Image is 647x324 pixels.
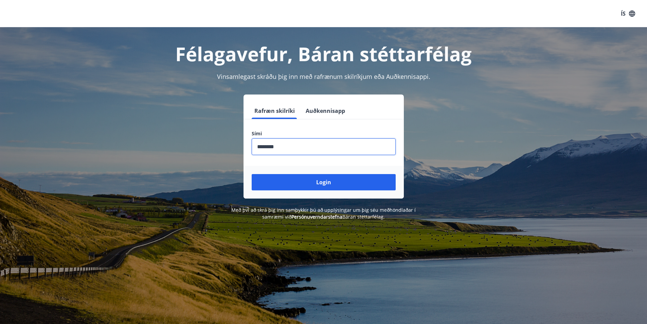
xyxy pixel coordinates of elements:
[87,41,560,67] h1: Félagavefur, Báran stéttarfélag
[252,103,298,119] button: Rafræn skilríki
[252,130,396,137] label: Sími
[291,214,342,220] a: Persónuverndarstefna
[217,72,430,81] span: Vinsamlegast skráðu þig inn með rafrænum skilríkjum eða Auðkennisappi.
[617,7,639,20] button: ÍS
[231,207,416,220] span: Með því að skrá þig inn samþykkir þú að upplýsingar um þig séu meðhöndlaðar í samræmi við Báran s...
[303,103,348,119] button: Auðkennisapp
[252,174,396,190] button: Login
